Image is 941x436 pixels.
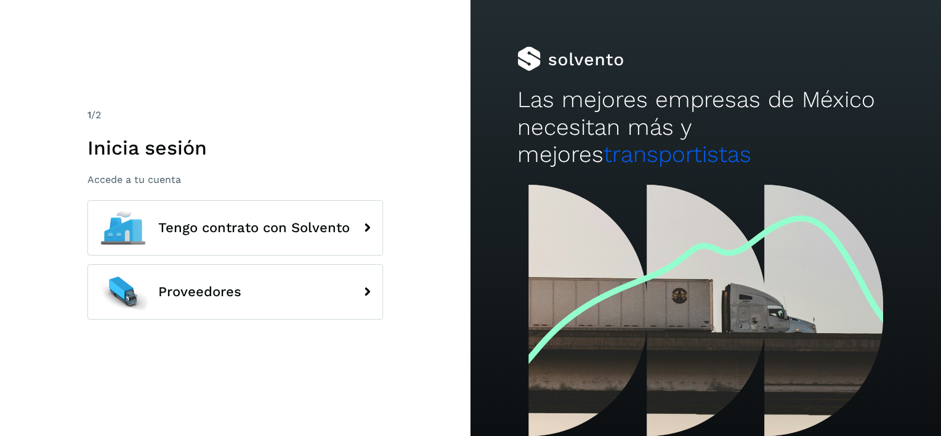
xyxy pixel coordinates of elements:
[158,285,241,299] span: Proveedores
[87,200,383,256] button: Tengo contrato con Solvento
[158,220,350,235] span: Tengo contrato con Solvento
[87,174,383,185] p: Accede a tu cuenta
[604,141,751,168] span: transportistas
[87,109,91,121] span: 1
[87,136,383,159] h1: Inicia sesión
[87,264,383,320] button: Proveedores
[87,108,383,123] div: /2
[517,86,894,168] h2: Las mejores empresas de México necesitan más y mejores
